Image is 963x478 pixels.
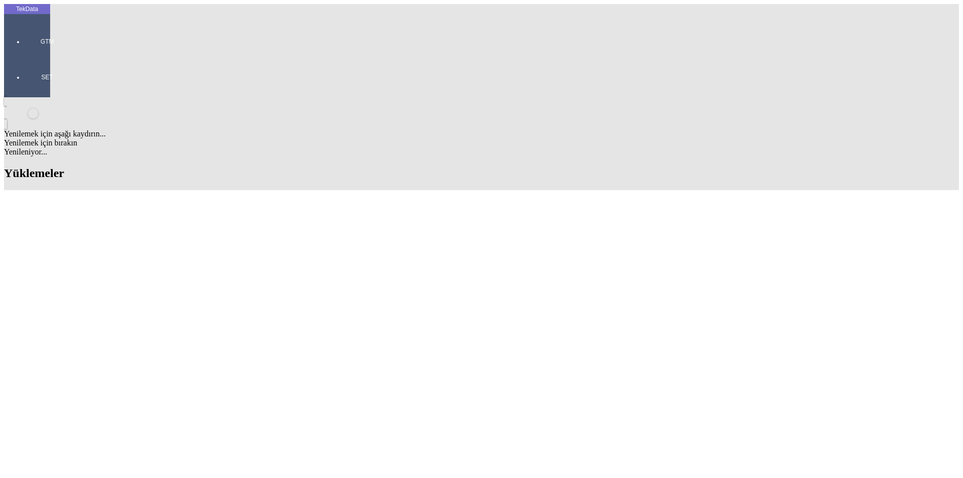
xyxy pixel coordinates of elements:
[4,138,959,147] div: Yenilemek için bırakın
[4,167,959,180] h2: Yüklemeler
[4,5,50,13] div: TekData
[4,129,959,138] div: Yenilemek için aşağı kaydırın...
[4,147,959,156] div: Yenileniyor...
[32,73,62,81] span: SET
[32,38,62,46] span: GTM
